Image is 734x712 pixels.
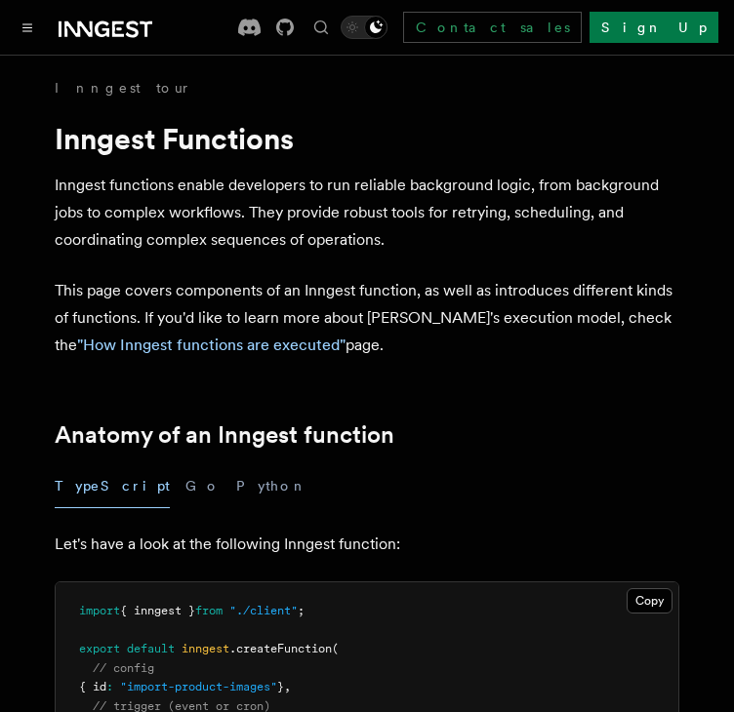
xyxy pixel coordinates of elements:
[284,680,291,693] span: ,
[182,642,229,655] span: inngest
[55,121,679,156] h1: Inngest Functions
[79,642,120,655] span: export
[55,421,394,449] a: Anatomy of an Inngest function
[120,604,195,617] span: { inngest }
[277,680,284,693] span: }
[55,78,191,98] a: Inngest tour
[16,16,39,39] button: Toggle navigation
[298,604,305,617] span: ;
[229,642,332,655] span: .createFunction
[185,464,221,508] button: Go
[332,642,339,655] span: (
[229,604,298,617] span: "./client"
[127,642,175,655] span: default
[309,16,333,39] button: Find something...
[120,680,277,693] span: "import-product-images"
[55,172,679,254] p: Inngest functions enable developers to run reliable background logic, from background jobs to com...
[93,661,154,675] span: // config
[341,16,387,39] button: Toggle dark mode
[77,336,346,354] a: "How Inngest functions are executed"
[236,464,307,508] button: Python
[106,680,113,693] span: :
[195,604,223,617] span: from
[55,277,679,359] p: This page covers components of an Inngest function, as well as introduces different kinds of func...
[627,588,673,613] button: Copy
[55,464,170,508] button: TypeScript
[79,680,106,693] span: { id
[55,531,679,558] p: Let's have a look at the following Inngest function:
[79,604,120,617] span: import
[403,12,582,43] a: Contact sales
[590,12,718,43] a: Sign Up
